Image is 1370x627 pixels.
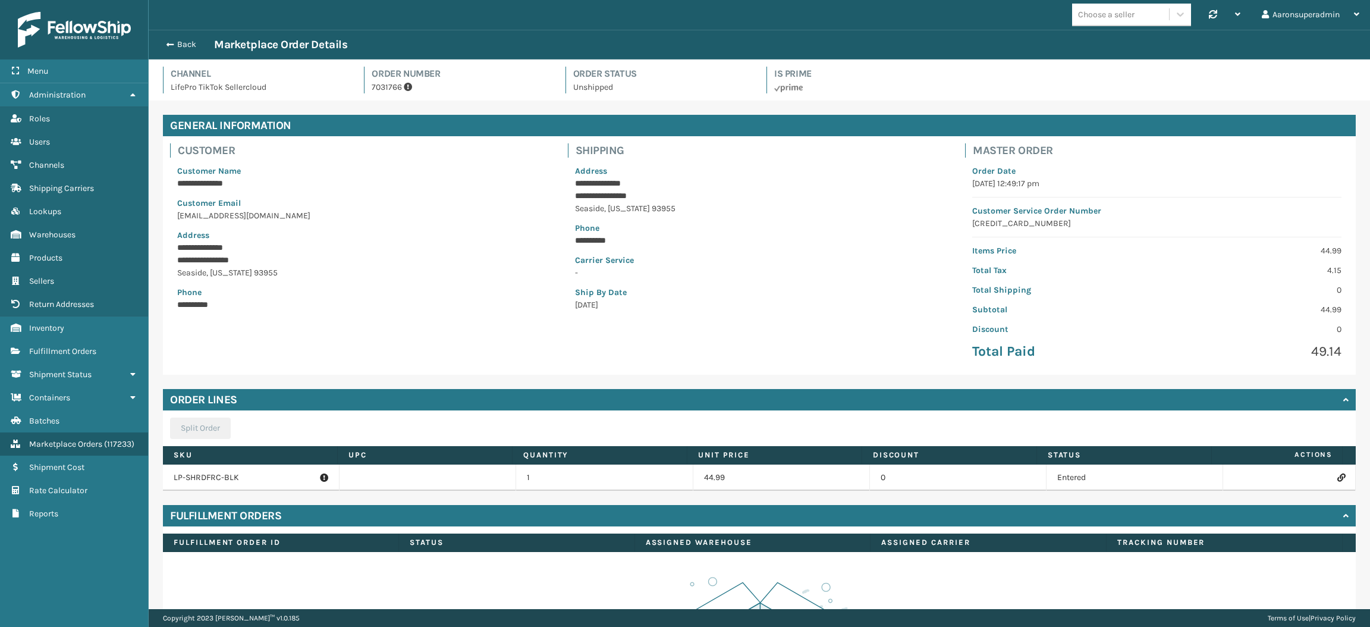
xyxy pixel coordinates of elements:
[29,90,86,100] span: Administration
[870,465,1047,491] td: 0
[170,418,231,439] button: Split Order
[1047,465,1223,491] td: Entered
[170,393,237,407] h4: Order Lines
[177,165,546,177] p: Customer Name
[1048,450,1201,460] label: Status
[972,264,1149,277] p: Total Tax
[972,217,1341,230] p: [CREDIT_CARD_NUMBER]
[575,286,944,299] p: Ship By Date
[1268,614,1309,622] a: Terms of Use
[972,177,1341,190] p: [DATE] 12:49:17 pm
[29,253,62,263] span: Products
[18,12,131,48] img: logo
[575,299,944,311] p: [DATE]
[174,537,388,548] label: Fulfillment Order Id
[575,202,944,215] p: Seaside , [US_STATE] 93955
[698,450,851,460] label: Unit Price
[972,303,1149,316] p: Subtotal
[29,276,54,286] span: Sellers
[1311,614,1356,622] a: Privacy Policy
[177,230,209,240] span: Address
[163,609,300,627] p: Copyright 2023 [PERSON_NAME]™ v 1.0.185
[27,66,48,76] span: Menu
[29,114,50,124] span: Roles
[29,509,58,519] span: Reports
[29,230,76,240] span: Warehouses
[29,183,94,193] span: Shipping Carriers
[29,206,61,217] span: Lookups
[29,323,64,333] span: Inventory
[1215,445,1340,465] span: Actions
[575,166,607,176] span: Address
[646,537,860,548] label: Assigned Warehouse
[348,450,501,460] label: UPC
[1164,303,1341,316] p: 44.99
[972,205,1341,217] p: Customer Service Order Number
[177,197,546,209] p: Customer Email
[29,346,96,356] span: Fulfillment Orders
[1164,244,1341,257] p: 44.99
[372,67,551,81] h4: Order Number
[177,286,546,299] p: Phone
[1164,343,1341,360] p: 49.14
[873,450,1026,460] label: Discount
[693,465,870,491] td: 44.99
[29,393,70,403] span: Containers
[774,67,953,81] h4: Is Prime
[214,37,347,52] h3: Marketplace Order Details
[575,222,944,234] p: Phone
[972,165,1341,177] p: Order Date
[171,67,350,81] h4: Channel
[29,160,64,170] span: Channels
[104,439,134,449] span: ( 117233 )
[174,450,326,460] label: SKU
[1164,323,1341,336] p: 0
[1268,609,1356,627] div: |
[575,254,944,267] p: Carrier Service
[576,143,951,158] h4: Shipping
[177,267,546,279] p: Seaside , [US_STATE] 93955
[1164,284,1341,296] p: 0
[29,299,94,309] span: Return Addresses
[972,244,1149,257] p: Items Price
[881,537,1095,548] label: Assigned Carrier
[29,462,84,472] span: Shipment Cost
[372,81,551,93] p: 7031766
[29,439,102,449] span: Marketplace Orders
[177,209,546,222] p: [EMAIL_ADDRESS][DOMAIN_NAME]
[174,472,328,484] p: LP-SHRDFRC-BLK
[178,143,554,158] h4: Customer
[1164,264,1341,277] p: 4.15
[972,284,1149,296] p: Total Shipping
[1078,8,1135,21] div: Choose a seller
[171,81,350,93] p: LifePro TikTok Sellercloud
[523,450,676,460] label: Quantity
[573,81,752,93] p: Unshipped
[1117,537,1331,548] label: Tracking Number
[29,416,59,426] span: Batches
[29,485,87,496] span: Rate Calculator
[972,343,1149,360] p: Total Paid
[973,143,1349,158] h4: Master Order
[29,369,92,380] span: Shipment Status
[575,267,944,279] p: -
[516,465,693,491] td: 1
[972,323,1149,336] p: Discount
[410,537,624,548] label: Status
[159,39,214,50] button: Back
[1337,474,1344,482] i: Link Order Line
[163,115,1356,136] h4: General Information
[29,137,50,147] span: Users
[573,67,752,81] h4: Order Status
[170,509,281,523] h4: Fulfillment Orders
